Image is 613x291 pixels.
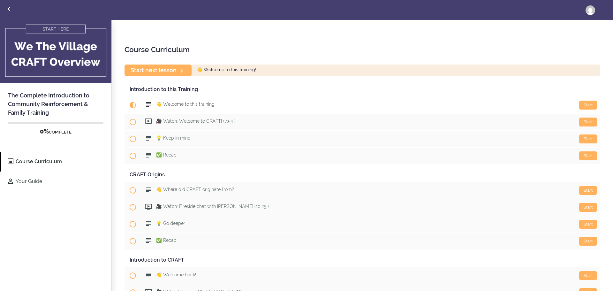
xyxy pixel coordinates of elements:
span: 👋 Where did CRAFT originate from? [156,187,234,192]
div: Start [579,134,597,143]
a: Current item Start 👋 Welcome to this training! [125,97,600,113]
div: Start [579,237,597,246]
div: Start [579,101,597,110]
a: Start 👋 Where did CRAFT originate from? [125,182,600,199]
img: villageproduct100@gmail.com [586,5,595,15]
span: 👋 Welcome to this training! [197,67,256,73]
div: Start [579,220,597,229]
a: Your Guide [1,172,111,191]
svg: Back to courses [5,5,13,13]
a: Start next lesson [125,65,192,76]
a: Start 💡 Keep in mind [125,131,600,147]
a: Start 👋 Welcome back! [125,267,600,284]
div: Start [579,203,597,212]
a: Course Curriculum [1,152,111,172]
a: Start 💡 Go deeper [125,216,600,233]
div: Start [579,186,597,195]
a: Start 🎥 Watch: Welcome to CRAFT! (7:54 ) [125,114,600,130]
span: ✅ Recap [156,238,177,243]
div: Start [579,118,597,126]
span: 💡 Go deeper [156,221,185,226]
h2: Course Curriculum [125,44,600,55]
span: ✅ Recap [156,152,177,157]
div: Start [579,271,597,280]
span: Current item [125,97,141,113]
div: Introduction to this Training [125,82,600,97]
span: 0% [40,127,49,135]
div: COMPLETE [8,127,103,136]
div: Introduction to CRAFT [125,253,600,267]
span: 👋 Welcome to this training! [156,102,216,107]
div: Start [579,151,597,160]
a: Start ✅ Recap [125,233,600,249]
span: 💡 Keep in mind [156,135,191,141]
a: Start ✅ Recap [125,148,600,164]
a: Back to courses [0,0,18,19]
span: 🎥 Watch: Welcome to CRAFT! (7:54 ) [156,119,236,124]
span: 👋 Welcome back! [156,272,196,277]
div: CRAFT Origins [125,168,600,182]
span: 🎥 Watch: Fireside chat with [PERSON_NAME] (10:25 ) [156,204,269,209]
a: Start 🎥 Watch: Fireside chat with [PERSON_NAME] (10:25 ) [125,199,600,216]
